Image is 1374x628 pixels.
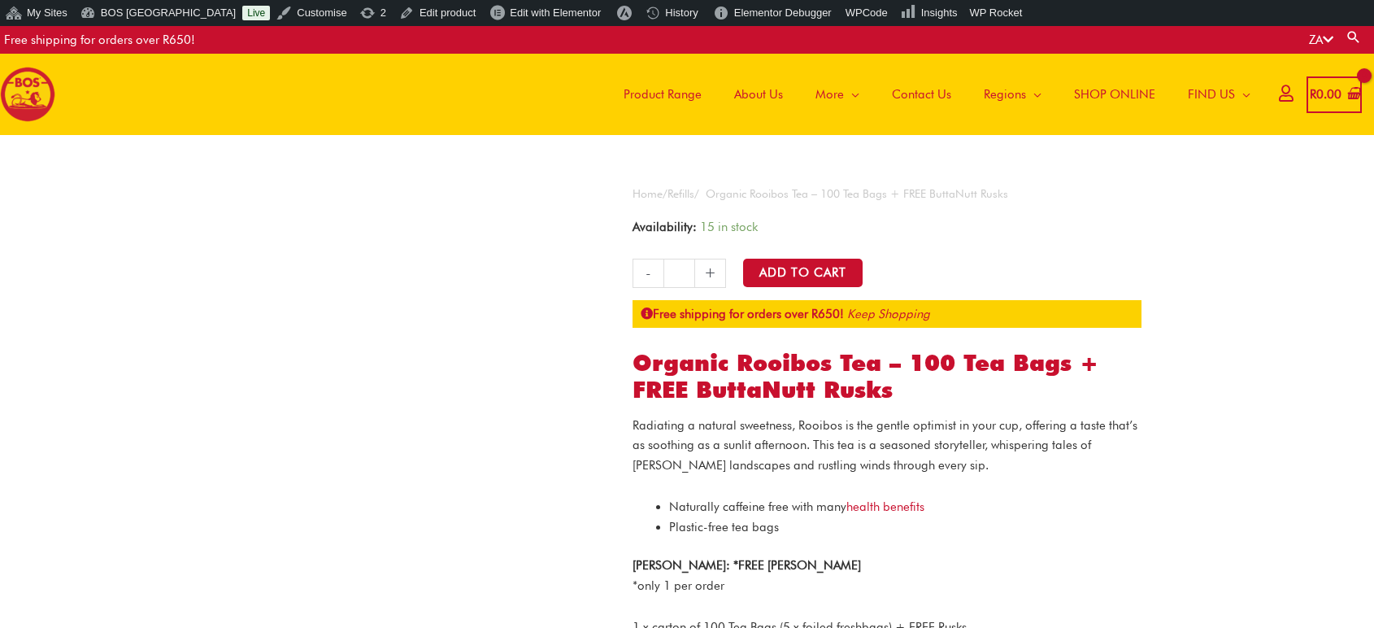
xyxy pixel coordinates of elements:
[734,70,783,119] span: About Us
[984,70,1026,119] span: Regions
[633,556,1141,596] p: *only 1 per order
[1307,76,1362,113] a: View Shopping Cart, empty
[1309,33,1333,47] a: ZA
[1058,54,1172,135] a: SHOP ONLINE
[892,70,951,119] span: Contact Us
[669,520,779,534] span: Plastic-free tea bags
[815,70,844,119] span: More
[1074,70,1155,119] span: SHOP ONLINE
[633,350,1141,404] h1: Organic Rooibos Tea – 100 Tea Bags + FREE ButtaNutt Rusks
[4,26,195,54] div: Free shipping for orders over R650!
[595,54,1267,135] nav: Site Navigation
[718,54,799,135] a: About Us
[967,54,1058,135] a: Regions
[663,259,695,288] input: Product quantity
[1310,87,1341,102] bdi: 0.00
[510,7,601,19] span: Edit with Elementor
[633,187,663,200] a: Home
[799,54,876,135] a: More
[743,259,863,287] button: Add to Cart
[1310,87,1316,102] span: R
[700,220,758,234] span: 15 in stock
[633,259,663,288] a: -
[242,6,270,20] a: Live
[633,416,1141,476] p: Radiating a natural sweetness, Rooibos is the gentle optimist in your cup, offering a taste that’...
[633,220,697,234] span: Availability:
[667,187,694,200] a: Refills
[633,184,1141,204] nav: Breadcrumb
[846,499,924,514] a: health benefits
[847,307,930,321] a: Keep Shopping
[1188,70,1235,119] span: FIND US
[607,54,718,135] a: Product Range
[624,70,702,119] span: Product Range
[641,307,844,321] strong: Free shipping for orders over R650!
[1346,29,1362,45] a: Search button
[669,499,924,514] span: Naturally caffeine free with many
[876,54,967,135] a: Contact Us
[695,259,726,288] a: +
[633,558,861,573] strong: [PERSON_NAME]: *FREE [PERSON_NAME]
